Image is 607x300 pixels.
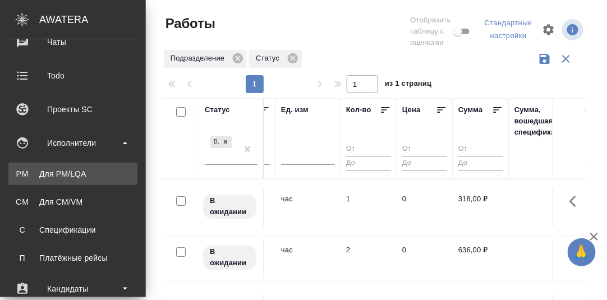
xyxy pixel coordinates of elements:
[385,77,432,93] span: из 1 страниц
[209,135,233,149] div: В ожидании
[402,142,447,156] input: От
[453,239,509,278] td: 636,00 ₽
[8,135,137,151] div: Исполнители
[210,136,219,148] div: В ожидании
[205,104,230,116] div: Статус
[458,104,482,116] div: Сумма
[341,239,397,278] td: 2
[164,50,247,68] div: Подразделение
[163,15,215,33] span: Работы
[210,195,250,218] p: В ожидании
[8,280,137,297] div: Кандидаты
[8,163,137,185] a: PMДля PM/LQA
[346,142,391,156] input: От
[14,252,132,264] div: Платёжные рейсы
[563,188,590,215] button: Здесь прячутся важные кнопки
[555,48,577,70] button: Сбросить фильтры
[14,196,132,207] div: Для CM/VM
[341,188,397,227] td: 1
[411,15,451,48] span: Отобразить таблицу с оценками
[281,104,309,116] div: Ед. изм
[8,191,137,213] a: CMДля CM/VM
[346,156,391,170] input: До
[346,104,371,116] div: Кол-во
[397,188,453,227] td: 0
[568,238,596,266] button: 🙏
[8,34,137,50] div: Чаты
[535,16,562,43] span: Настроить таблицу
[256,53,283,64] p: Статус
[8,67,137,84] div: Todo
[39,8,146,31] div: AWATERA
[458,156,503,170] input: До
[275,188,341,227] td: час
[14,224,132,236] div: Спецификации
[562,19,586,40] span: Посмотреть информацию
[402,104,421,116] div: Цена
[8,219,137,241] a: ССпецификации
[8,101,137,118] div: Проекты SC
[563,239,590,266] button: Здесь прячутся важные кнопки
[3,95,143,123] a: Проекты SC
[3,62,143,90] a: Todo
[458,142,503,156] input: От
[210,246,250,269] p: В ожидании
[453,188,509,227] td: 318,00 ₽
[14,168,132,179] div: Для PM/LQA
[397,239,453,278] td: 0
[3,28,143,56] a: Чаты
[402,156,447,170] input: До
[275,239,341,278] td: час
[572,241,591,264] span: 🙏
[249,50,302,68] div: Статус
[8,247,137,269] a: ППлатёжные рейсы
[534,48,555,70] button: Сохранить фильтры
[482,15,535,45] div: split button
[514,104,571,138] div: Сумма, вошедшая в спецификацию
[171,53,228,64] p: Подразделение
